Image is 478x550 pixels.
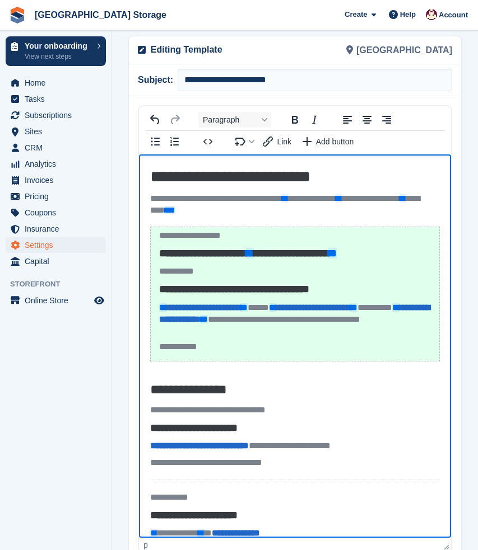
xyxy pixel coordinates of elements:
span: Home [25,75,92,91]
a: menu [6,75,106,91]
div: p [143,540,148,549]
button: Source code [198,134,217,149]
span: Tasks [25,91,92,107]
span: Paragraph [203,115,258,124]
span: Subscriptions [25,107,92,123]
a: menu [6,156,106,172]
img: stora-icon-8386f47178a22dfd0bd8f6a31ec36ba5ce8667c1dd55bd0f319d3a0aa187defe.svg [9,7,26,23]
div: Press the Up and Down arrow keys to resize the editor. [444,540,449,550]
span: Pricing [25,189,92,204]
a: menu [6,253,106,269]
button: Align right [377,112,396,128]
button: Numbered list [165,134,184,149]
button: Block Paragraph [198,112,271,128]
img: Andrew Lacey [426,9,437,20]
a: menu [6,205,106,220]
a: Preview store [92,294,106,307]
span: Online Store [25,293,92,308]
a: menu [6,140,106,156]
span: Invoices [25,172,92,188]
button: Align center [358,112,377,128]
button: Insert a call-to-action button [297,134,360,149]
span: Insurance [25,221,92,237]
a: [GEOGRAPHIC_DATA] Storage [30,6,171,24]
span: Create [345,9,367,20]
button: Bullet list [146,134,165,149]
a: menu [6,237,106,253]
span: Capital [25,253,92,269]
a: menu [6,189,106,204]
a: menu [6,124,106,139]
span: Coupons [25,205,92,220]
span: Analytics [25,156,92,172]
iframe: Rich Text Area [139,154,451,538]
p: View next steps [25,51,91,62]
div: [GEOGRAPHIC_DATA] [295,36,460,64]
span: Storefront [10,279,112,290]
button: Align left [338,112,357,128]
a: Your onboarding View next steps [6,36,106,66]
a: menu [6,293,106,308]
p: Editing Template [151,43,289,57]
span: Account [439,10,468,21]
a: menu [6,221,106,237]
p: Your onboarding [25,42,91,50]
button: Italic [305,112,324,128]
button: Insert merge tag [231,134,258,149]
span: Help [400,9,416,20]
span: Link [277,137,291,146]
span: Add button [316,137,354,146]
span: Settings [25,237,92,253]
button: Redo [165,112,184,128]
span: Sites [25,124,92,139]
button: Bold [285,112,304,128]
a: menu [6,107,106,123]
button: Undo [146,112,165,128]
button: Insert link with variable [259,134,296,149]
span: Subject: [138,73,178,87]
span: CRM [25,140,92,156]
a: menu [6,91,106,107]
a: menu [6,172,106,188]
